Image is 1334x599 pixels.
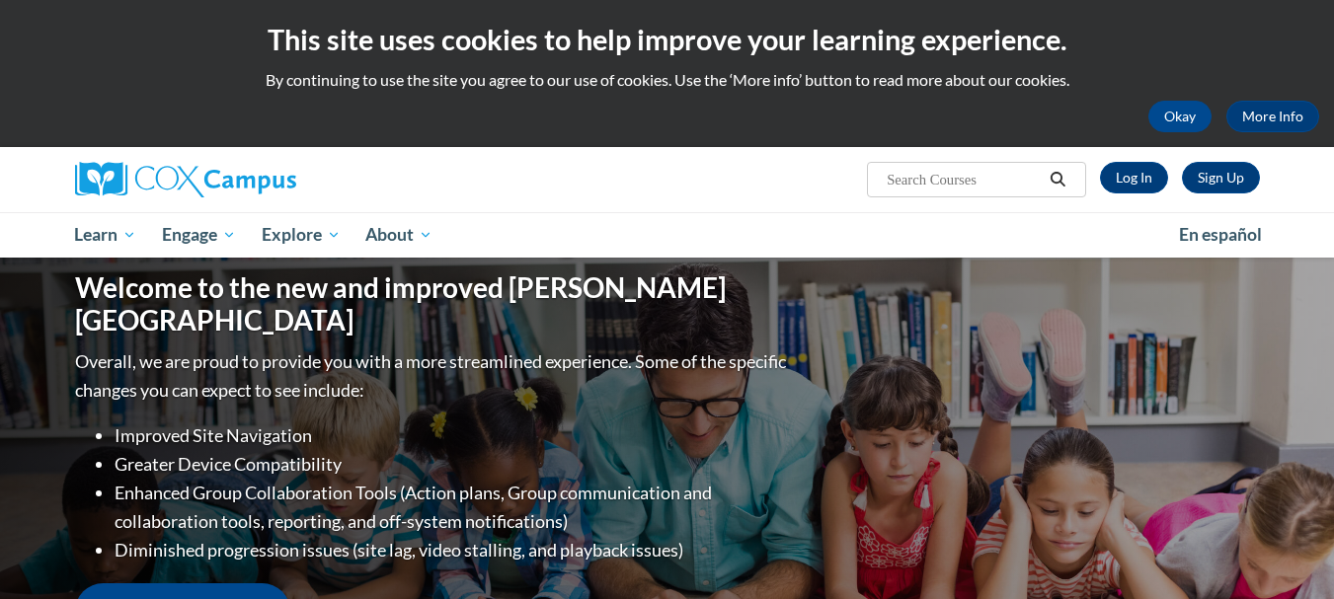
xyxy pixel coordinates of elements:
[353,212,445,258] a: About
[75,271,791,337] h1: Welcome to the new and improved [PERSON_NAME][GEOGRAPHIC_DATA]
[15,69,1319,91] p: By continuing to use the site you agree to our use of cookies. Use the ‘More info’ button to read...
[115,421,791,450] li: Improved Site Navigation
[15,20,1319,59] h2: This site uses cookies to help improve your learning experience.
[75,162,450,197] a: Cox Campus
[115,479,791,536] li: Enhanced Group Collaboration Tools (Action plans, Group communication and collaboration tools, re...
[74,223,136,247] span: Learn
[1166,214,1275,256] a: En español
[1226,101,1319,132] a: More Info
[115,450,791,479] li: Greater Device Compatibility
[1182,162,1260,193] a: Register
[115,536,791,564] li: Diminished progression issues (site lag, video stalling, and playback issues)
[249,212,353,258] a: Explore
[75,162,296,197] img: Cox Campus
[45,212,1290,258] div: Main menu
[1179,224,1262,245] span: En español
[149,212,249,258] a: Engage
[162,223,236,247] span: Engage
[262,223,341,247] span: Explore
[1148,101,1212,132] button: Okay
[885,168,1043,191] input: Search Courses
[62,212,150,258] a: Learn
[365,223,432,247] span: About
[75,347,791,405] p: Overall, we are proud to provide you with a more streamlined experience. Some of the specific cha...
[1100,162,1168,193] a: Log In
[1043,168,1072,191] button: Search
